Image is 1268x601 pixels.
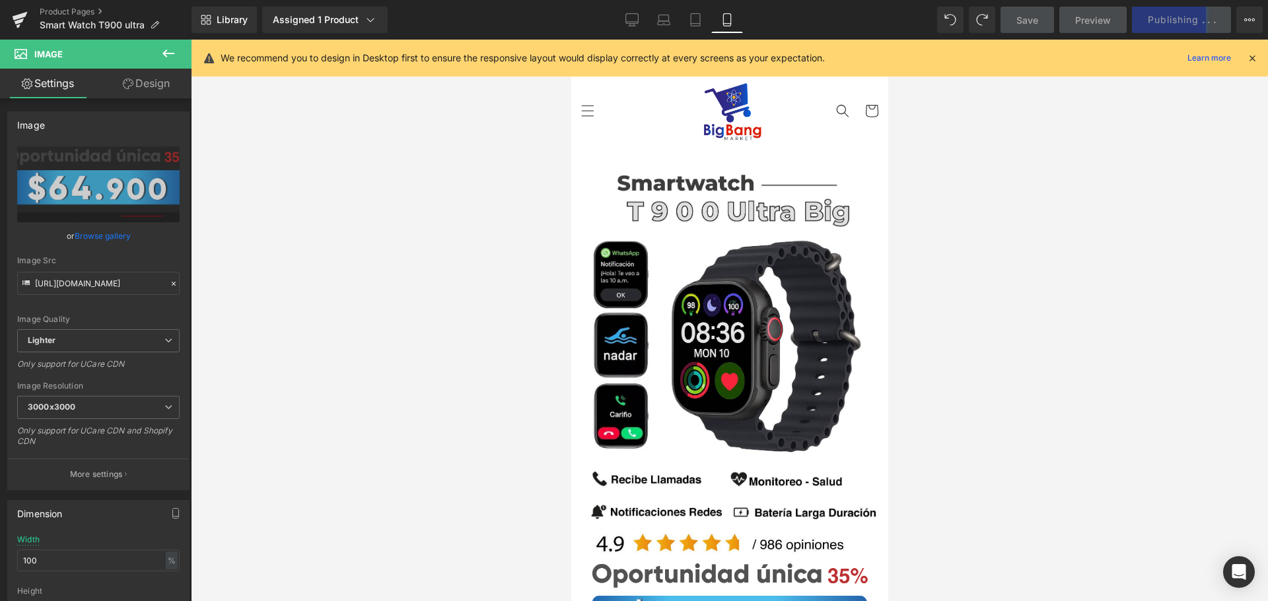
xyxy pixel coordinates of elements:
[1236,7,1263,33] button: More
[17,426,180,455] div: Only support for UCare CDN and Shopify CDN
[969,7,995,33] button: Redo
[112,38,205,104] img: Big Bang Market
[1059,7,1127,33] a: Preview
[648,7,680,33] a: Laptop
[40,7,192,17] a: Product Pages
[2,57,31,86] summary: Menú
[17,586,180,596] div: Height
[680,7,711,33] a: Tablet
[17,550,180,571] input: auto
[17,229,180,243] div: or
[34,49,63,59] span: Image
[17,272,180,295] input: Link
[70,468,123,480] p: More settings
[257,57,286,86] summary: Búsqueda
[17,535,40,544] div: Width
[98,69,194,98] a: Design
[166,552,178,569] div: %
[221,51,825,65] p: We recommend you to design in Desktop first to ensure the responsive layout would display correct...
[75,224,131,247] a: Browse gallery
[17,112,45,131] div: Image
[17,315,180,324] div: Image Quality
[1075,13,1111,27] span: Preview
[28,335,55,345] b: Lighter
[17,381,180,391] div: Image Resolution
[192,7,257,33] a: New Library
[273,13,377,26] div: Assigned 1 Product
[1182,50,1236,66] a: Learn more
[17,256,180,265] div: Image Src
[28,402,75,412] b: 3000x3000
[616,7,648,33] a: Desktop
[40,20,145,30] span: Smart Watch T900 ultra
[17,359,180,378] div: Only support for UCare CDN
[8,459,189,490] button: More settings
[711,7,743,33] a: Mobile
[217,14,248,26] span: Library
[1223,556,1255,588] div: Open Intercom Messenger
[1016,13,1038,27] span: Save
[937,7,964,33] button: Undo
[17,501,63,519] div: Dimension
